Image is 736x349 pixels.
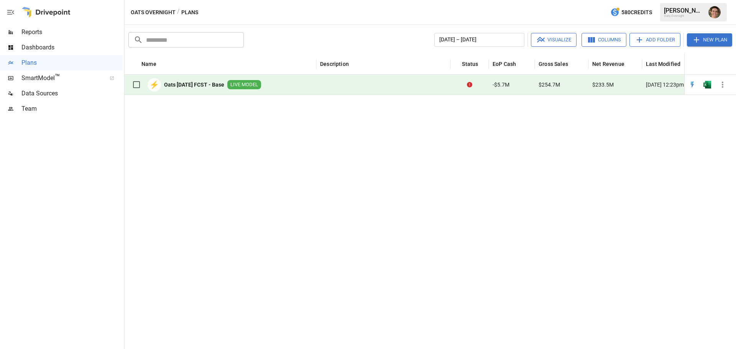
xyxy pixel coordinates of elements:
[703,81,711,88] div: Open in Excel
[646,61,680,67] div: Last Modified
[462,61,478,67] div: Status
[664,7,704,14] div: [PERSON_NAME]
[621,8,652,17] span: 580 Credits
[539,81,560,88] span: $254.7M
[434,33,524,47] button: [DATE] – [DATE]
[688,81,696,88] div: Open in Quick Edit
[148,78,161,92] div: ⚡
[21,58,123,67] span: Plans
[141,61,156,67] div: Name
[21,74,101,83] span: SmartModel
[131,8,176,17] button: Oats Overnight
[592,81,614,88] span: $233.5M
[607,5,655,20] button: 580Credits
[55,72,60,82] span: ™
[320,61,349,67] div: Description
[227,81,261,88] span: LIVE MODEL
[629,33,680,47] button: Add Folder
[688,81,696,88] img: quick-edit-flash.b8aec18c.svg
[177,8,180,17] div: /
[493,81,509,88] span: -$5.7M
[687,33,732,46] button: New Plan
[21,89,123,98] span: Data Sources
[21,104,123,113] span: Team
[582,33,626,47] button: Columns
[21,28,123,37] span: Reports
[539,61,568,67] div: Gross Sales
[467,81,472,88] div: Error during sync.
[531,33,577,47] button: Visualize
[704,2,725,23] button: Ryan Zayas
[164,81,224,88] b: Oats [DATE] FCST - Base
[21,43,123,52] span: Dashboards
[493,61,516,67] div: EoP Cash
[703,81,711,88] img: excel-icon.76473adf.svg
[592,61,624,67] div: Net Revenue
[664,14,704,18] div: Oats Overnight
[708,6,721,18] img: Ryan Zayas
